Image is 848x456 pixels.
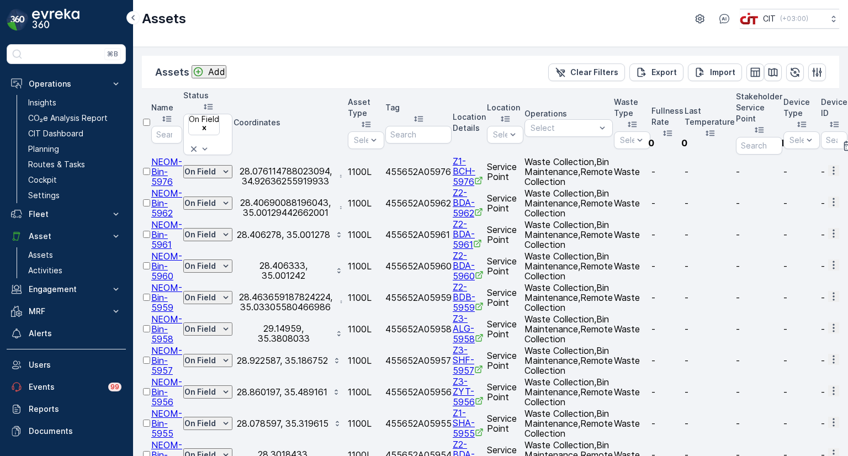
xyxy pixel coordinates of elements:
[385,156,452,187] td: 455652A05976
[24,157,126,172] a: Routes & Tasks
[29,404,121,415] p: Reports
[348,219,384,250] td: 1100L
[7,376,126,398] a: Events99
[234,257,347,275] button: 28.406333, 35.001242
[29,381,102,393] p: Events
[7,203,126,225] button: Fleet
[685,314,735,344] td: -
[385,314,452,344] td: 455652A05958
[385,377,452,407] td: 455652A05956
[789,135,814,146] p: Select
[151,282,182,313] span: NEOM-Bin-5959
[24,126,126,141] a: CIT Dashboard
[7,9,29,31] img: logo
[821,131,847,149] input: Search
[736,293,782,303] p: -
[29,328,121,339] p: Alerts
[24,110,126,126] a: CO₂e Analysis Report
[28,97,56,108] p: Insights
[651,345,683,375] td: -
[453,407,484,439] a: Z1-SHA-5955
[7,398,126,420] a: Reports
[688,63,742,81] button: Import
[614,408,650,438] td: Waste
[183,259,232,273] button: On Field
[151,408,182,439] span: NEOM-Bin-5955
[685,156,735,187] td: -
[651,408,683,438] td: -
[183,417,232,430] button: On Field
[184,355,216,366] p: On Field
[183,291,232,304] button: On Field
[29,306,104,317] p: MRF
[234,320,347,338] button: 29.14959, 35.3808033
[142,10,186,28] p: Assets
[7,420,126,442] a: Documents
[629,63,683,81] button: Export
[24,141,126,157] a: Planning
[821,251,847,281] td: -
[614,345,650,375] td: Waste
[736,198,782,208] p: -
[487,156,523,187] td: Service Point
[385,102,452,113] p: Tag
[183,385,232,399] button: On Field
[783,377,820,407] td: -
[453,282,484,313] a: Z2-BDB-5959
[29,209,104,220] p: Fleet
[348,282,384,312] td: 1100L
[348,345,384,375] td: 1100L
[614,219,650,250] td: Waste
[487,314,523,344] td: Service Point
[237,356,328,365] p: 28.922587, 35.186752
[736,261,782,271] p: -
[151,188,182,219] a: NEOM-Bin-5962
[234,415,345,432] button: 28.078597, 35.319615
[821,219,847,250] td: -
[487,219,523,250] td: Service Point
[348,314,384,344] td: 1100L
[453,219,482,250] span: Z2-BDA-5961
[151,156,182,187] span: NEOM-Bin-5976
[234,117,347,128] p: Coordinates
[237,324,330,344] p: 29.14959, 35.3808033
[685,408,735,438] td: -
[821,314,847,344] td: -
[524,108,613,119] p: Operations
[453,344,483,376] span: Z3-SHF-5957
[29,231,104,242] p: Asset
[614,188,650,218] td: Waste
[614,377,650,407] td: Waste
[524,188,613,218] td: Waste Collection,Bin Maintenance,Remote Collection
[151,251,182,282] a: NEOM-Bin-5960
[524,345,613,375] td: Waste Collection,Bin Maintenance,Remote Collection
[237,387,327,397] p: 28.860197, 35.489161
[32,9,79,31] img: logo_dark-DEwI_e13.png
[107,50,118,59] p: ⌘B
[151,314,182,344] a: NEOM-Bin-5958
[234,194,347,212] button: 28.40690088196043, 35.00129442662001
[385,126,452,144] input: Search
[453,250,484,282] a: Z2-BDA-5960
[783,251,820,281] td: -
[493,129,517,140] p: Select
[453,376,484,407] span: Z3-ZYT-5956
[453,187,483,219] a: Z2-BDA-5962
[7,354,126,376] a: Users
[237,230,330,240] p: 28.406278, 35.001278
[385,188,452,218] td: 455652A05962
[524,156,613,187] td: Waste Collection,Bin Maintenance,Remote Collection
[453,112,486,134] p: Location Details
[7,278,126,300] button: Engagement
[614,314,650,344] td: Waste
[28,159,85,170] p: Routes & Tasks
[151,219,182,250] a: NEOM-Bin-5961
[453,156,483,187] a: Z1-BCH-5976
[348,251,384,281] td: 1100L
[234,289,347,306] button: 28.463659187824224, 35.03305580466986
[183,354,232,367] button: On Field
